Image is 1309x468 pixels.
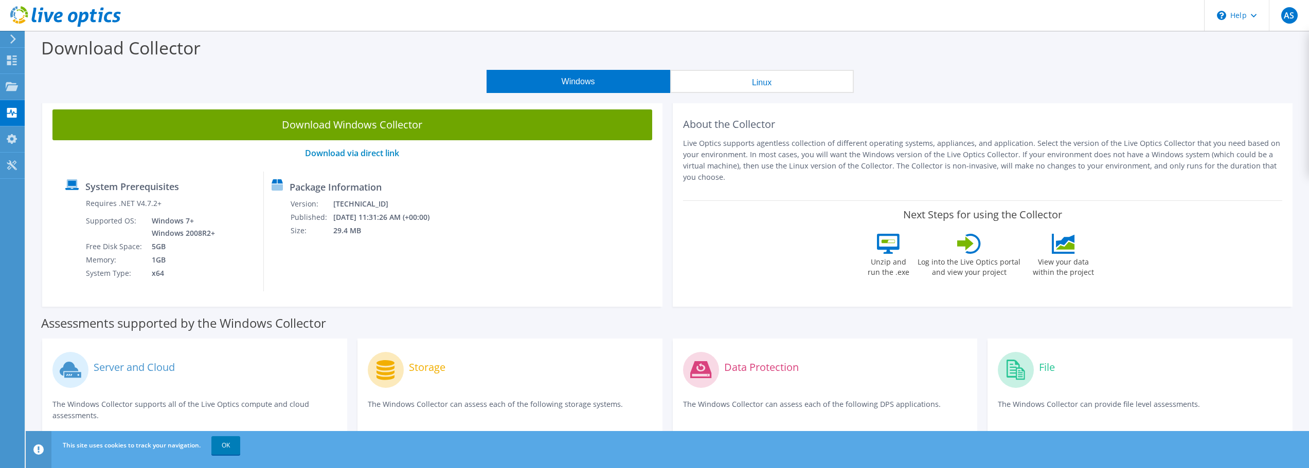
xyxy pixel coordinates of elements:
[1039,362,1055,372] label: File
[52,109,652,140] a: Download Windows Collector
[683,118,1283,130] h2: About the Collector
[85,214,144,240] td: Supported OS:
[724,362,799,372] label: Data Protection
[52,399,337,421] p: The Windows Collector supports all of the Live Optics compute and cloud assessments.
[144,267,217,280] td: x64
[683,399,967,420] p: The Windows Collector can assess each of the following DPS applications.
[144,214,217,240] td: Windows 7+ Windows 2008R2+
[368,399,652,420] p: The Windows Collector can assess each of the following storage systems.
[41,36,201,60] label: Download Collector
[144,240,217,253] td: 5GB
[85,181,179,192] label: System Prerequisites
[41,318,326,328] label: Assessments supported by the Windows Collector
[290,182,382,192] label: Package Information
[333,197,443,211] td: [TECHNICAL_ID]
[86,198,162,209] label: Requires .NET V4.7.2+
[487,70,670,93] button: Windows
[865,254,912,277] label: Unzip and run the .exe
[290,197,333,211] td: Version:
[94,362,175,372] label: Server and Cloud
[333,211,443,224] td: [DATE] 11:31:26 AM (+00:00)
[144,253,217,267] td: 1GB
[211,436,240,455] a: OK
[85,267,144,280] td: System Type:
[85,240,144,253] td: Free Disk Space:
[1217,11,1226,20] svg: \n
[683,138,1283,183] p: Live Optics supports agentless collection of different operating systems, appliances, and applica...
[998,399,1282,420] p: The Windows Collector can provide file level assessments.
[1281,7,1298,24] span: AS
[917,254,1021,277] label: Log into the Live Optics portal and view your project
[290,224,333,237] td: Size:
[1026,254,1100,277] label: View your data within the project
[409,362,445,372] label: Storage
[290,211,333,224] td: Published:
[85,253,144,267] td: Memory:
[305,147,399,159] a: Download via direct link
[670,70,854,93] button: Linux
[903,209,1062,221] label: Next Steps for using the Collector
[333,224,443,237] td: 29.4 MB
[63,441,201,450] span: This site uses cookies to track your navigation.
